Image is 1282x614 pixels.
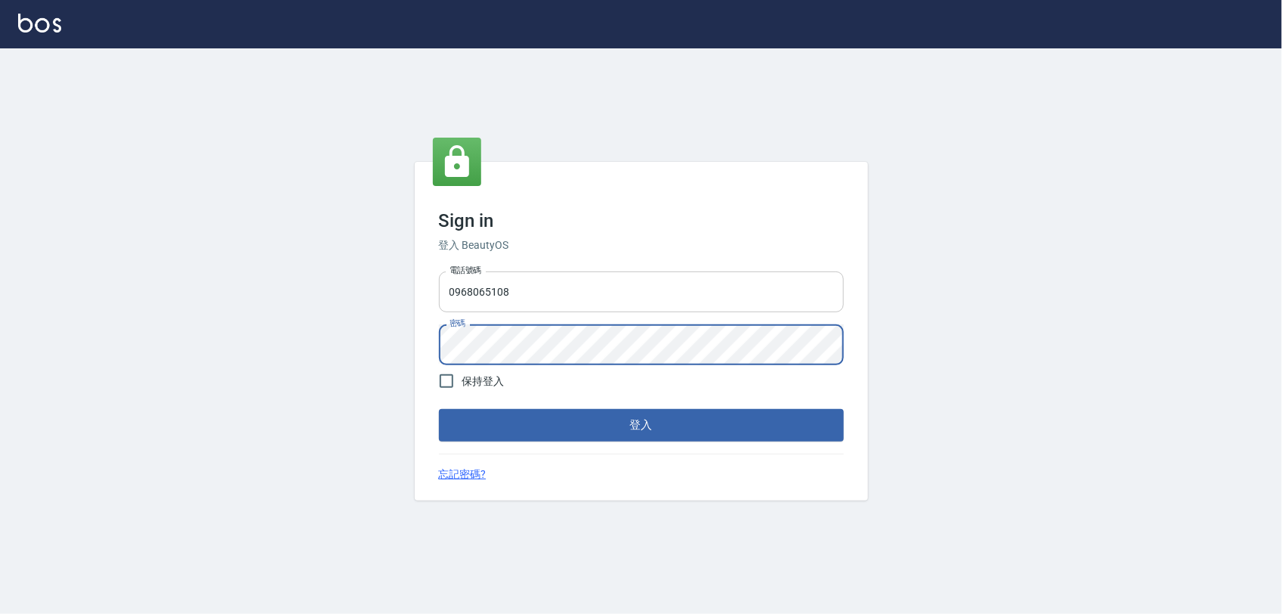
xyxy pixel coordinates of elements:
[449,265,481,276] label: 電話號碼
[439,409,844,441] button: 登入
[439,210,844,231] h3: Sign in
[449,318,465,329] label: 密碼
[462,374,505,389] span: 保持登入
[439,467,487,482] a: 忘記密碼?
[439,237,844,253] h6: 登入 BeautyOS
[18,14,61,33] img: Logo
